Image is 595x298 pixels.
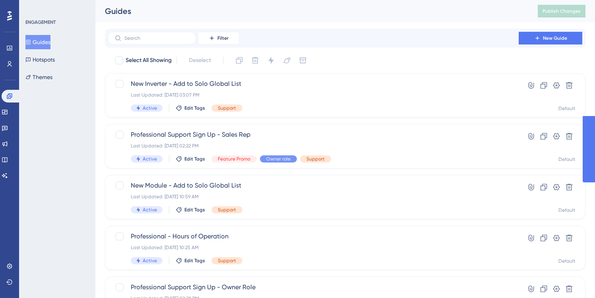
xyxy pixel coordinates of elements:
div: Last Updated: [DATE] 03:07 PM [131,92,496,98]
span: Edit Tags [184,207,205,213]
input: Search [124,35,189,41]
div: Default [558,156,576,163]
span: Edit Tags [184,156,205,162]
button: Publish Changes [538,5,585,17]
div: Last Updated: [DATE] 10:25 AM [131,244,496,251]
span: Active [143,156,157,162]
span: Select All Showing [126,56,172,65]
span: Active [143,257,157,264]
button: Edit Tags [176,105,205,111]
span: Deselect [189,56,211,65]
span: Feature Promo [218,156,250,162]
span: Support [218,257,236,264]
iframe: UserGuiding AI Assistant Launcher [562,267,585,290]
div: ENGAGEMENT [25,19,56,25]
button: Filter [199,32,238,45]
button: Guides [25,35,50,49]
button: Edit Tags [176,207,205,213]
button: Deselect [182,53,218,68]
button: Themes [25,70,52,84]
span: Edit Tags [184,105,205,111]
span: Support [306,156,325,162]
span: Support [218,207,236,213]
span: Filter [217,35,229,41]
span: Active [143,105,157,111]
span: Professional - Hours of Operation [131,232,496,241]
div: Default [558,207,576,213]
button: Hotspots [25,52,55,67]
div: Last Updated: [DATE] 02:22 PM [131,143,496,149]
span: Professional Support Sign Up - Owner Role [131,283,496,292]
button: New Guide [519,32,582,45]
span: Publish Changes [543,8,581,14]
div: Default [558,105,576,112]
span: New Module - Add to Solo Global List [131,181,496,190]
div: Default [558,258,576,264]
span: Professional Support Sign Up - Sales Rep [131,130,496,139]
button: Edit Tags [176,156,205,162]
button: Edit Tags [176,257,205,264]
span: Owner role [266,156,291,162]
span: Support [218,105,236,111]
span: New Inverter - Add to Solo Global List [131,79,496,89]
div: Last Updated: [DATE] 10:59 AM [131,194,496,200]
span: New Guide [543,35,567,41]
div: Guides [105,6,518,17]
span: Active [143,207,157,213]
span: Edit Tags [184,257,205,264]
